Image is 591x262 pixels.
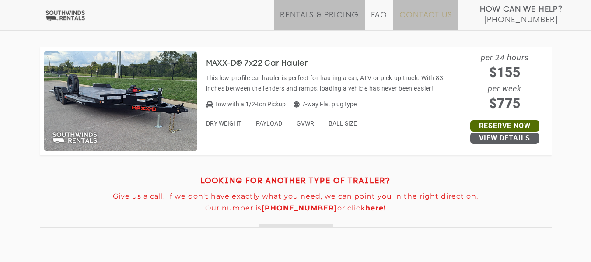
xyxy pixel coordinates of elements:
[40,192,552,200] p: Give us a call. If we don't have exactly what you need, we can point you in the right direction.
[329,120,357,127] span: BALL SIZE
[484,16,558,24] span: [PHONE_NUMBER]
[399,11,451,30] a: Contact Us
[280,11,358,30] a: Rentals & Pricing
[462,94,547,113] span: $775
[262,204,337,212] a: [PHONE_NUMBER]
[480,4,563,24] a: How Can We Help? [PHONE_NUMBER]
[365,204,386,212] a: here!
[200,178,391,185] strong: LOOKING FOR ANOTHER TYPE OF TRAILER?
[215,101,286,108] span: Tow with a 1/2-ton Pickup
[462,63,547,82] span: $155
[470,120,539,132] a: Reserve Now
[297,120,314,127] span: GVWR
[44,51,197,151] img: SW065 - MAXX-D 7x22 Car Hauler
[294,101,357,108] span: 7-way Flat plug type
[206,59,321,66] a: MAXX-D® 7x22 Car Hauler
[206,120,241,127] span: DRY WEIGHT
[40,204,552,212] p: Our number is or click
[44,10,87,21] img: Southwinds Rentals Logo
[206,59,321,68] h3: MAXX-D® 7x22 Car Hauler
[256,120,282,127] span: PAYLOAD
[371,11,388,30] a: FAQ
[206,73,458,94] p: This low-profile car hauler is perfect for hauling a car, ATV or pick-up truck. With 83-inches be...
[470,133,539,144] a: View Details
[462,51,547,113] span: per 24 hours per week
[480,5,563,14] strong: How Can We Help?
